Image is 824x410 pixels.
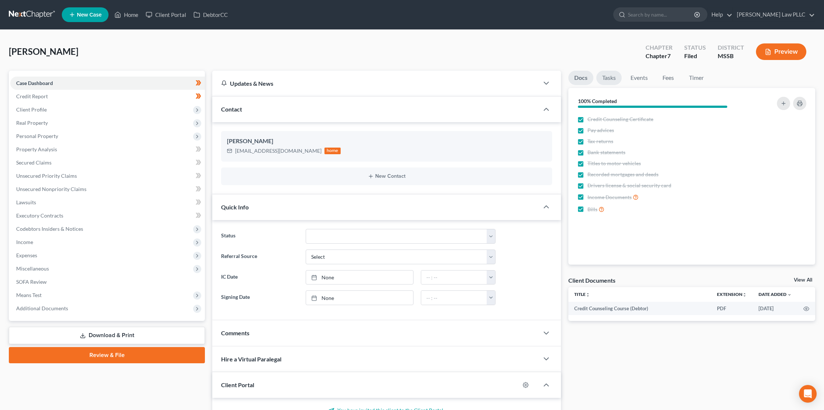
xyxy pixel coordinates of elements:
[10,183,205,196] a: Unsecured Nonpriority Claims
[10,209,205,222] a: Executory Contracts
[16,265,49,272] span: Miscellaneous
[759,291,792,297] a: Date Added expand_more
[587,138,613,145] span: Tax returns
[16,106,47,113] span: Client Profile
[587,194,632,201] span: Income Documents
[16,80,53,86] span: Case Dashboard
[16,133,58,139] span: Personal Property
[10,156,205,169] a: Secured Claims
[16,173,77,179] span: Unsecured Priority Claims
[421,271,487,284] input: -- : --
[587,182,671,189] span: Drivers license & social security card
[16,279,47,285] span: SOFA Review
[794,278,812,283] a: View All
[753,302,798,315] td: [DATE]
[574,291,590,297] a: Titleunfold_more
[708,8,732,21] a: Help
[733,8,815,21] a: [PERSON_NAME] Law PLLC
[142,8,190,21] a: Client Portal
[568,276,615,284] div: Client Documents
[190,8,231,21] a: DebtorCC
[586,293,590,297] i: unfold_more
[217,250,302,264] label: Referral Source
[10,275,205,289] a: SOFA Review
[235,147,322,155] div: [EMAIL_ADDRESS][DOMAIN_NAME]
[718,52,744,60] div: MSSB
[16,239,33,245] span: Income
[221,204,249,211] span: Quick Info
[587,206,597,213] span: Bills
[799,385,817,403] div: Open Intercom Messenger
[16,252,37,258] span: Expenses
[568,71,593,85] a: Docs
[667,52,671,59] span: 7
[587,160,641,167] span: Titles to motor vehicles
[657,71,680,85] a: Fees
[742,293,747,297] i: unfold_more
[221,79,530,87] div: Updates & News
[221,381,254,388] span: Client Portal
[221,106,242,113] span: Contact
[217,270,302,285] label: IC Date
[16,212,63,219] span: Executory Contracts
[306,291,413,305] a: None
[16,305,68,311] span: Additional Documents
[717,291,747,297] a: Extensionunfold_more
[628,8,695,21] input: Search by name...
[596,71,622,85] a: Tasks
[16,93,48,99] span: Credit Report
[77,12,102,18] span: New Case
[227,173,546,179] button: New Contact
[10,77,205,90] a: Case Dashboard
[587,116,653,123] span: Credit Counseling Certificate
[718,43,744,52] div: District
[9,46,78,57] span: [PERSON_NAME]
[787,293,792,297] i: expand_more
[587,127,614,134] span: Pay advices
[221,356,281,363] span: Hire a Virtual Paralegal
[16,292,42,298] span: Means Test
[756,43,806,60] button: Preview
[711,302,753,315] td: PDF
[16,226,83,232] span: Codebtors Insiders & Notices
[9,327,205,344] a: Download & Print
[306,271,413,284] a: None
[587,171,658,178] span: Recorded mortgages and deeds
[683,71,710,85] a: Timer
[16,159,51,166] span: Secured Claims
[646,43,672,52] div: Chapter
[10,143,205,156] a: Property Analysis
[646,52,672,60] div: Chapter
[684,52,706,60] div: Filed
[324,148,341,154] div: home
[10,169,205,183] a: Unsecured Priority Claims
[421,291,487,305] input: -- : --
[578,98,617,104] strong: 100% Completed
[227,137,546,146] div: [PERSON_NAME]
[9,347,205,363] a: Review & File
[111,8,142,21] a: Home
[684,43,706,52] div: Status
[568,302,711,315] td: Credit Counseling Course (Debtor)
[625,71,654,85] a: Events
[16,146,57,152] span: Property Analysis
[217,290,302,305] label: Signing Date
[217,229,302,244] label: Status
[16,186,86,192] span: Unsecured Nonpriority Claims
[10,90,205,103] a: Credit Report
[221,329,249,336] span: Comments
[587,149,625,156] span: Bank statements
[16,120,48,126] span: Real Property
[16,199,36,205] span: Lawsuits
[10,196,205,209] a: Lawsuits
